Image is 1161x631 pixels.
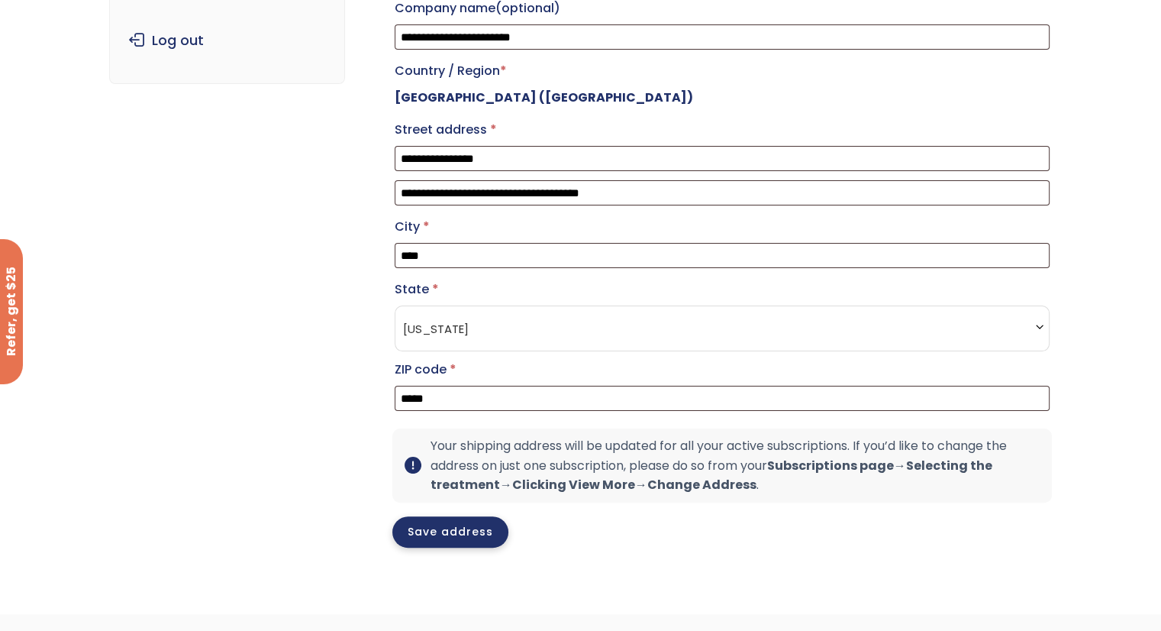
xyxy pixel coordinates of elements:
[512,476,635,493] b: Clicking View More
[392,516,508,548] button: Save address
[403,314,1041,343] span: Wyoming
[395,277,1050,302] label: State
[121,24,333,57] a: Log out
[395,89,693,106] strong: [GEOGRAPHIC_DATA] ([GEOGRAPHIC_DATA])
[647,476,756,493] b: Change Address
[395,118,1050,142] label: Street address
[395,306,1050,351] span: State
[431,436,1040,495] p: Your shipping address will be updated for all your active subscriptions. If you’d like to change ...
[395,59,1050,83] label: Country / Region
[395,215,1050,239] label: City
[767,457,894,474] b: Subscriptions page
[395,358,1050,382] label: ZIP code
